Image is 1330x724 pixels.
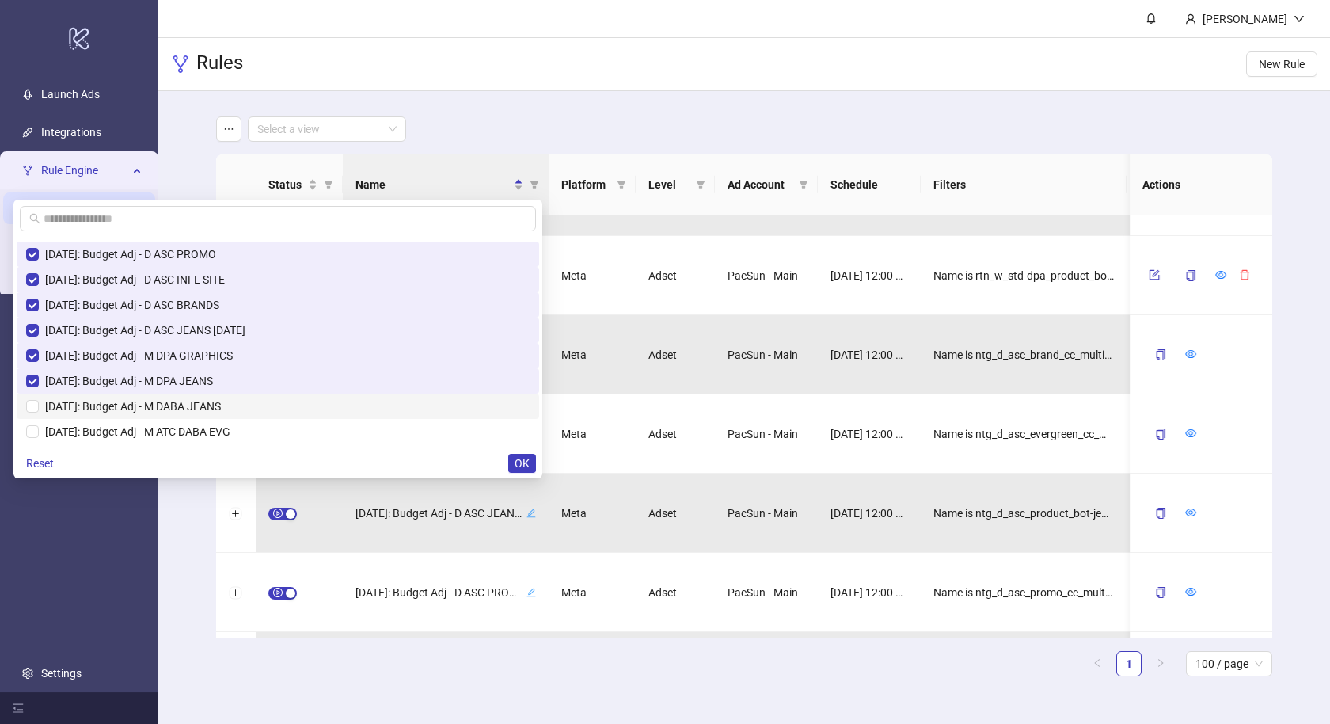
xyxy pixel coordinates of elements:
[39,425,230,438] span: [DATE]: Budget Adj - M ATC DABA EVG
[715,315,818,394] div: PacSun - Main
[1142,342,1179,368] button: copy
[830,267,908,284] span: [DATE] 12:00 AM
[830,584,908,601] span: [DATE] 12:00 AM
[1185,507,1196,518] span: eye
[1172,263,1209,288] button: copy
[355,176,511,193] span: Name
[268,176,305,193] span: Status
[561,176,610,193] span: Platform
[636,474,715,553] div: Adset
[355,503,536,524] div: [DATE]: Budget Adj - D ASC JEANS [DATE]edit
[39,273,225,286] span: [DATE]: Budget Adj - D ASC INFL SITE
[29,213,40,224] span: search
[549,474,636,553] div: Meta
[921,154,1127,215] th: Filters
[1185,270,1196,281] span: copy
[933,346,1114,364] span: Name is ntg_d_asc_brand_cc_multi_meta_purch_max_autob_site_all_1dc0dv_mar25_fna
[1185,428,1196,439] span: eye
[515,457,530,470] span: OK
[324,180,333,189] span: filter
[1185,586,1196,599] a: eye
[818,154,921,215] th: Schedule
[1195,652,1263,676] span: 100 / page
[1155,349,1166,360] span: copy
[1148,651,1173,676] li: Next Page
[715,236,818,315] div: PacSun - Main
[13,703,24,714] span: menu-fold
[1127,154,1206,215] th: Is Evaluating
[230,508,242,520] button: Expand row
[715,474,818,553] div: PacSun - Main
[696,180,705,189] span: filter
[1142,265,1166,284] button: form
[355,582,536,603] div: [DATE]: Budget Adj - D ASC PROMOedit
[830,346,908,364] span: [DATE] 12:00 AM
[648,176,690,193] span: Level
[526,588,536,597] span: edit
[256,154,343,215] th: Status
[41,127,101,139] a: Integrations
[549,394,636,474] div: Meta
[1185,13,1196,25] span: user
[1146,13,1157,24] span: bell
[526,173,542,196] span: filter
[1155,587,1166,598] span: copy
[1130,154,1272,215] th: Actions
[22,166,33,177] span: fork
[1215,269,1226,282] a: eye
[1233,265,1256,284] button: delete
[1116,651,1142,676] li: 1
[1155,429,1166,440] span: copy
[1085,651,1110,676] button: left
[1085,651,1110,676] li: Previous Page
[549,236,636,315] div: Meta
[636,553,715,632] div: Adset
[1239,269,1250,280] span: delete
[343,154,549,215] th: Name
[715,553,818,632] div: PacSun - Main
[39,400,221,413] span: [DATE]: Budget Adj - M DABA JEANS
[728,176,792,193] span: Ad Account
[614,173,629,196] span: filter
[508,454,536,473] button: OK
[171,55,190,74] span: fork
[636,315,715,394] div: Adset
[1117,652,1141,676] a: 1
[526,509,536,518] span: edit
[933,505,1114,522] span: Name is ntg_d_asc_product_bot-jeans-pants_multi_meta_purch_max_autob_site-plat_all_1dc0dv_jul25_fna
[933,267,1114,284] span: Name is rtn_w_std-dpa_product_bot-jeans_multi_meta_lpv_maxlpv_autob_site_w-18-54_7dc1dv_aug24
[39,248,216,261] span: [DATE]: Budget Adj - D ASC PROMO
[1155,508,1166,519] span: copy
[1259,58,1305,70] span: New Rule
[1185,507,1196,520] a: eye
[39,324,245,337] span: [DATE]: Budget Adj - D ASC JEANS [DATE]
[636,394,715,474] div: Adset
[549,315,636,394] div: Meta
[223,124,234,135] span: ellipsis
[39,349,233,362] span: [DATE]: Budget Adj - M DPA GRAPHICS
[321,173,336,196] span: filter
[26,457,54,470] span: Reset
[1142,580,1179,605] button: copy
[39,375,213,387] span: [DATE]: Budget Adj - M DPA JEANS
[1186,651,1272,676] div: Page Size
[230,587,242,600] button: Expand row
[39,299,219,311] span: [DATE]: Budget Adj - D ASC BRANDS
[1142,501,1179,526] button: copy
[933,584,1114,601] span: Name is ntg_d_asc_promo_cc_multi_meta_purch_max_autob_site_all_1dc0dv_mar25_fna
[799,180,808,189] span: filter
[933,425,1114,443] span: Name is ntg_d_asc_evergreen_cc_multi_meta_purch_max_autob_site_all_1dc0dv_apr25_influencers
[1246,51,1317,77] button: New Rule
[1142,421,1179,447] button: copy
[636,632,715,711] div: Adset
[1294,13,1305,25] span: down
[355,505,523,522] span: [DATE]: Budget Adj - D ASC JEANS [DATE]
[1092,658,1102,668] span: left
[549,632,636,711] div: Meta
[1185,428,1196,440] a: eye
[830,505,908,522] span: [DATE] 12:00 AM
[636,236,715,315] div: Adset
[41,667,82,680] a: Settings
[715,394,818,474] div: PacSun - Main
[196,51,243,78] h3: Rules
